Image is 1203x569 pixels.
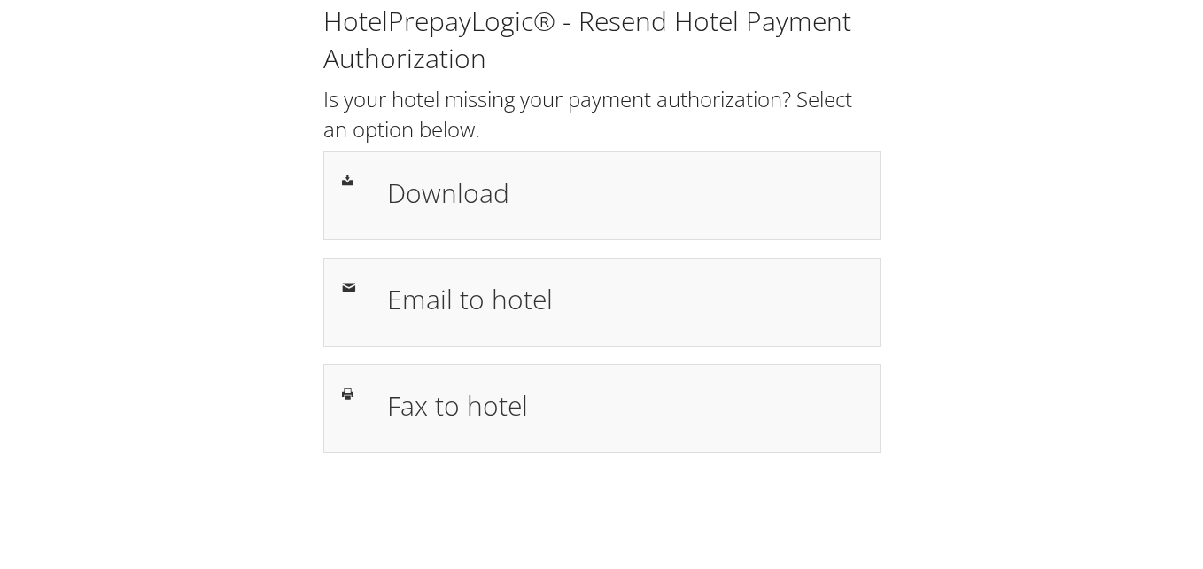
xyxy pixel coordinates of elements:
h2: Is your hotel missing your payment authorization? Select an option below. [323,84,881,144]
h1: Fax to hotel [387,386,862,425]
a: Email to hotel [323,258,881,347]
a: Download [323,151,881,239]
a: Fax to hotel [323,364,881,453]
h1: HotelPrepayLogic® - Resend Hotel Payment Authorization [323,3,881,77]
h1: Download [387,173,862,213]
h1: Email to hotel [387,279,862,319]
